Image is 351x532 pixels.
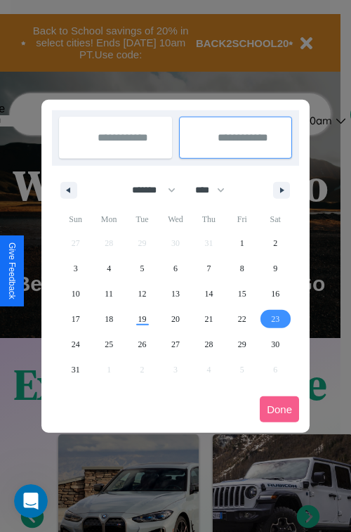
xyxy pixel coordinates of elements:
button: 28 [192,332,225,357]
button: 1 [225,231,258,256]
span: Tue [126,208,159,231]
span: 17 [72,306,80,332]
button: 14 [192,281,225,306]
span: 31 [72,357,80,382]
span: Fri [225,208,258,231]
button: 29 [225,332,258,357]
button: 13 [159,281,192,306]
span: 8 [240,256,244,281]
button: 11 [92,281,125,306]
button: 9 [259,256,292,281]
span: Thu [192,208,225,231]
span: 28 [204,332,213,357]
button: 5 [126,256,159,281]
button: 22 [225,306,258,332]
button: 30 [259,332,292,357]
iframe: Intercom live chat [14,484,48,518]
div: Give Feedback [7,242,17,299]
span: 20 [171,306,180,332]
span: Sun [59,208,92,231]
span: 18 [105,306,113,332]
span: 27 [171,332,180,357]
span: 16 [271,281,279,306]
span: 23 [271,306,279,332]
button: 19 [126,306,159,332]
span: 22 [238,306,246,332]
span: 26 [138,332,147,357]
span: 1 [240,231,244,256]
span: Mon [92,208,125,231]
span: 13 [171,281,180,306]
button: 2 [259,231,292,256]
button: 3 [59,256,92,281]
button: 17 [59,306,92,332]
span: 12 [138,281,147,306]
button: 6 [159,256,192,281]
span: Sat [259,208,292,231]
span: 7 [206,256,211,281]
span: 24 [72,332,80,357]
span: 4 [107,256,111,281]
span: 14 [204,281,213,306]
button: 21 [192,306,225,332]
button: 20 [159,306,192,332]
button: 8 [225,256,258,281]
button: 23 [259,306,292,332]
span: 15 [238,281,246,306]
span: 11 [105,281,113,306]
span: 19 [138,306,147,332]
button: 25 [92,332,125,357]
span: Wed [159,208,192,231]
button: 7 [192,256,225,281]
button: Done [260,396,299,422]
button: 18 [92,306,125,332]
button: 16 [259,281,292,306]
button: 24 [59,332,92,357]
span: 6 [173,256,178,281]
button: 27 [159,332,192,357]
span: 30 [271,332,279,357]
button: 26 [126,332,159,357]
span: 3 [74,256,78,281]
span: 5 [140,256,145,281]
span: 29 [238,332,246,357]
span: 21 [204,306,213,332]
button: 15 [225,281,258,306]
span: 9 [273,256,277,281]
button: 10 [59,281,92,306]
span: 25 [105,332,113,357]
button: 31 [59,357,92,382]
span: 10 [72,281,80,306]
button: 4 [92,256,125,281]
button: 12 [126,281,159,306]
span: 2 [273,231,277,256]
